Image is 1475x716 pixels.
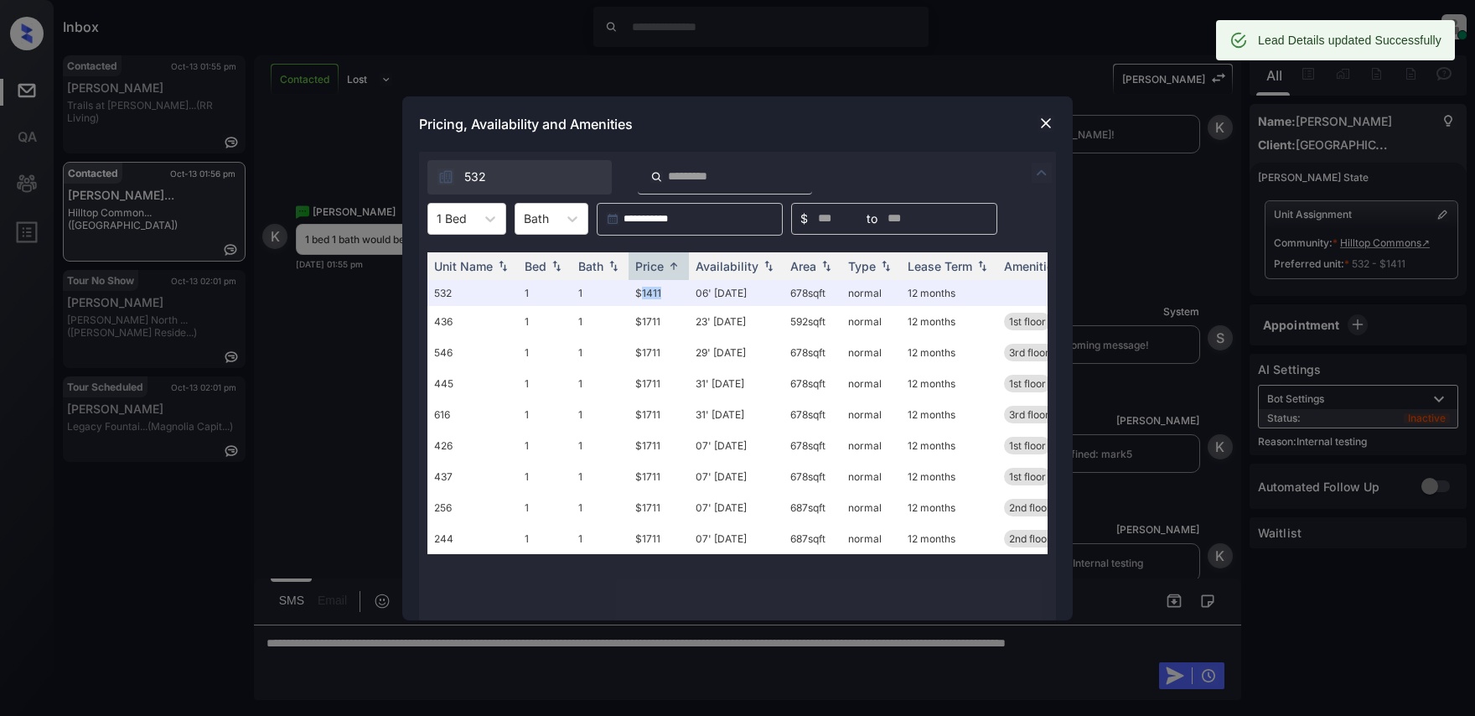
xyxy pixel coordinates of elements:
[901,523,997,554] td: 12 months
[689,492,784,523] td: 07' [DATE]
[427,368,518,399] td: 445
[800,210,808,228] span: $
[867,210,877,228] span: to
[1032,163,1052,183] img: icon-zuma
[784,461,841,492] td: 678 sqft
[760,260,777,272] img: sorting
[572,280,629,306] td: 1
[1009,439,1046,452] span: 1st floor
[901,368,997,399] td: 12 months
[1009,501,1051,514] span: 2nd floor
[901,461,997,492] td: 12 months
[525,259,546,273] div: Bed
[689,337,784,368] td: 29' [DATE]
[518,523,572,554] td: 1
[518,430,572,461] td: 1
[784,280,841,306] td: 678 sqft
[427,280,518,306] td: 532
[841,306,901,337] td: normal
[629,306,689,337] td: $1711
[629,492,689,523] td: $1711
[841,399,901,430] td: normal
[650,169,663,184] img: icon-zuma
[696,259,758,273] div: Availability
[901,430,997,461] td: 12 months
[784,523,841,554] td: 687 sqft
[974,260,991,272] img: sorting
[784,368,841,399] td: 678 sqft
[784,306,841,337] td: 592 sqft
[784,337,841,368] td: 678 sqft
[629,280,689,306] td: $1411
[605,260,622,272] img: sorting
[572,430,629,461] td: 1
[572,492,629,523] td: 1
[572,399,629,430] td: 1
[629,368,689,399] td: $1711
[518,368,572,399] td: 1
[841,280,901,306] td: normal
[578,259,603,273] div: Bath
[629,523,689,554] td: $1711
[427,523,518,554] td: 244
[402,96,1073,152] div: Pricing, Availability and Amenities
[901,399,997,430] td: 12 months
[784,399,841,430] td: 678 sqft
[629,430,689,461] td: $1711
[901,492,997,523] td: 12 months
[427,337,518,368] td: 546
[908,259,972,273] div: Lease Term
[629,337,689,368] td: $1711
[464,168,486,186] span: 532
[494,260,511,272] img: sorting
[1009,408,1049,421] span: 3rd floor
[1009,346,1049,359] span: 3rd floor
[1009,315,1046,328] span: 1st floor
[848,259,876,273] div: Type
[689,523,784,554] td: 07' [DATE]
[572,523,629,554] td: 1
[629,461,689,492] td: $1711
[818,260,835,272] img: sorting
[841,430,901,461] td: normal
[841,523,901,554] td: normal
[427,461,518,492] td: 437
[629,399,689,430] td: $1711
[1009,377,1046,390] span: 1st floor
[901,337,997,368] td: 12 months
[689,306,784,337] td: 23' [DATE]
[784,430,841,461] td: 678 sqft
[689,461,784,492] td: 07' [DATE]
[572,368,629,399] td: 1
[518,280,572,306] td: 1
[901,280,997,306] td: 12 months
[1004,259,1060,273] div: Amenities
[689,368,784,399] td: 31' [DATE]
[572,461,629,492] td: 1
[572,337,629,368] td: 1
[1258,25,1441,55] div: Lead Details updated Successfully
[548,260,565,272] img: sorting
[518,337,572,368] td: 1
[877,260,894,272] img: sorting
[518,492,572,523] td: 1
[689,430,784,461] td: 07' [DATE]
[784,492,841,523] td: 687 sqft
[518,461,572,492] td: 1
[841,337,901,368] td: normal
[689,280,784,306] td: 06' [DATE]
[518,399,572,430] td: 1
[635,259,664,273] div: Price
[1038,115,1054,132] img: close
[427,306,518,337] td: 436
[1009,532,1051,545] span: 2nd floor
[841,368,901,399] td: normal
[841,461,901,492] td: normal
[841,492,901,523] td: normal
[427,430,518,461] td: 426
[572,306,629,337] td: 1
[665,260,682,272] img: sorting
[434,259,493,273] div: Unit Name
[689,399,784,430] td: 31' [DATE]
[1009,470,1046,483] span: 1st floor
